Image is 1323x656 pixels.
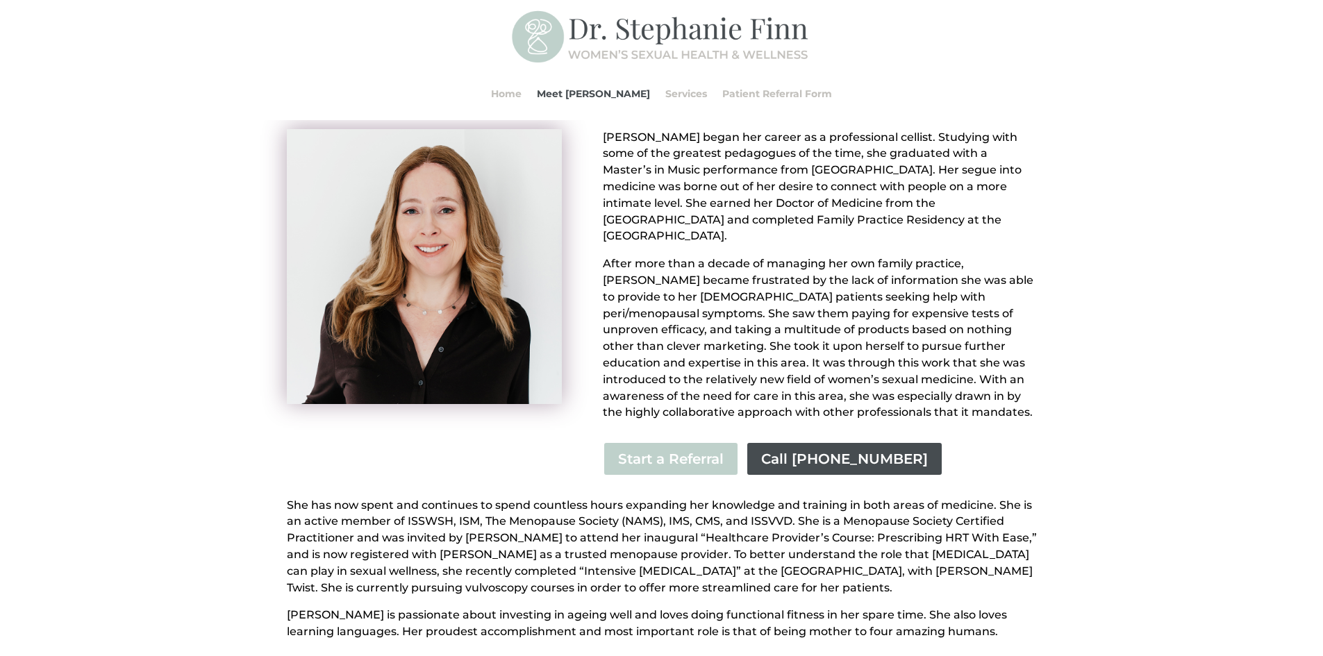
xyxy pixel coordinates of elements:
[603,129,1036,256] p: [PERSON_NAME] began her career as a professional cellist. Studying with some of the greatest peda...
[746,441,943,476] a: Call [PHONE_NUMBER]
[603,441,739,476] a: Start a Referral
[287,607,1037,640] p: [PERSON_NAME] is passionate about investing in ageing well and loves doing functional fitness in ...
[603,255,1036,421] p: After more than a decade of managing her own family practice, [PERSON_NAME] became frustrated by ...
[287,497,1037,607] p: She has now spent and continues to spend countless hours expanding her knowledge and training in ...
[287,129,562,404] img: Stephanie Finn Headshot 02
[491,67,522,120] a: Home
[722,67,832,120] a: Patient Referral Form
[537,67,650,120] a: Meet [PERSON_NAME]
[665,67,707,120] a: Services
